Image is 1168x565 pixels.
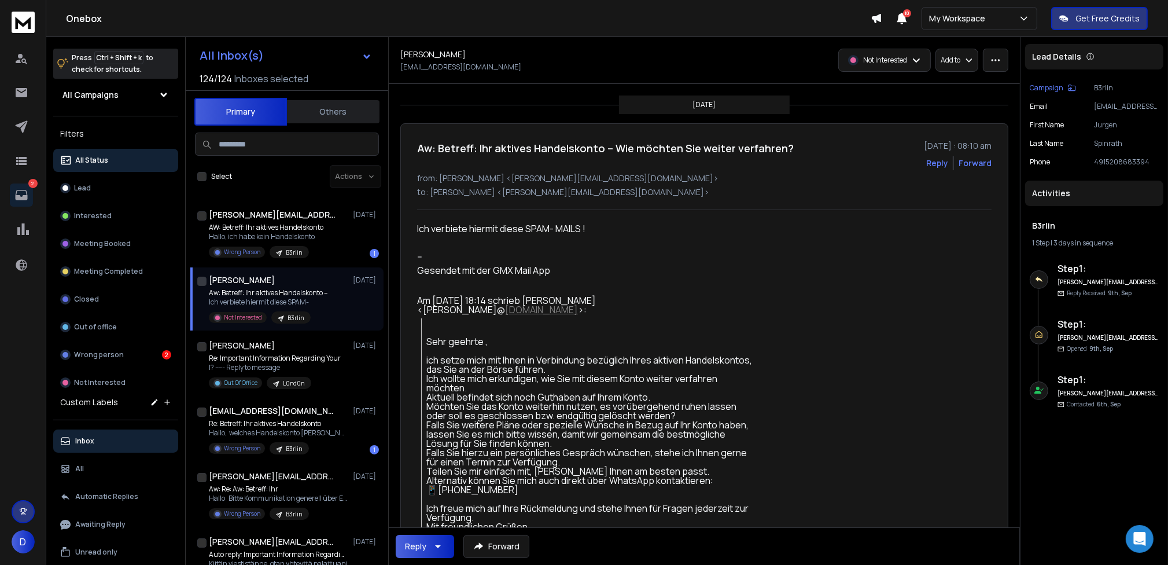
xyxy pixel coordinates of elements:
[190,44,381,67] button: All Inbox(s)
[1094,102,1159,111] p: [EMAIL_ADDRESS][DOMAIN_NAME]
[417,173,992,184] p: from: [PERSON_NAME] <[PERSON_NAME][EMAIL_ADDRESS][DOMAIN_NAME]>
[405,541,426,552] div: Reply
[209,223,323,232] p: AW: Betreff: Ihr aktives Handelskonto
[53,343,178,366] button: Wrong person2
[74,184,91,193] p: Lead
[370,445,379,454] div: 1
[60,397,118,408] h3: Custom Labels
[1030,139,1063,148] p: Last Name
[1058,262,1159,276] h6: Step 1 :
[1051,7,1148,30] button: Get Free Credits
[209,274,275,286] h1: [PERSON_NAME]
[1032,51,1081,63] p: Lead Details
[12,530,35,553] button: D
[53,126,178,142] h3: Filters
[1097,400,1121,408] span: 6th, Sep
[924,140,992,152] p: [DATE] : 08:10 am
[1032,220,1156,232] h1: B3rlin
[53,457,178,480] button: All
[200,72,232,86] span: 124 / 124
[929,13,990,24] p: My Workspace
[74,211,112,221] p: Interested
[463,535,529,558] button: Forward
[400,49,466,60] h1: [PERSON_NAME]
[288,314,304,322] p: B3rlin
[1094,120,1159,130] p: Jurgen
[353,276,379,285] p: [DATE]
[1058,389,1159,398] h6: [PERSON_NAME][EMAIL_ADDRESS][DOMAIN_NAME]
[209,428,348,438] p: Hallo, welches Handelskonto [PERSON_NAME] Sie? Ich habe
[72,52,153,75] p: Press to check for shortcuts.
[53,371,178,394] button: Not Interested
[427,448,755,467] div: Falls Sie hierzu ein persönliches Gespräch wünschen, stehe ich Ihnen gerne für einen Termin zur V...
[286,445,302,453] p: B3rlin
[1053,238,1113,248] span: 3 days in sequence
[1030,83,1063,93] p: Campaign
[1126,525,1154,553] div: Open Intercom Messenger
[209,419,348,428] p: Re: Betreff: Ihr aktives Handelskonto
[209,471,336,482] h1: [PERSON_NAME][EMAIL_ADDRESS][DOMAIN_NAME]
[1030,120,1064,130] p: First Name
[209,354,341,363] p: Re: Important Information Regarding Your
[427,374,755,392] div: Ich wollte mich erkundigen, wie Sie mit diesem Konto weiter verfahren möchten.
[224,379,257,387] p: Out Of Office
[209,494,348,503] p: Hallo Bitte Kommunikation generell über Email! Und...
[53,260,178,283] button: Meeting Completed
[53,149,178,172] button: All Status
[194,98,287,126] button: Primary
[224,248,260,256] p: Wrong Person
[692,100,716,109] p: [DATE]
[1108,289,1132,297] span: 9th, Sep
[941,56,960,65] p: Add to
[1030,102,1048,111] p: Email
[75,464,84,474] p: All
[926,157,948,169] button: Reply
[28,179,38,188] p: 2
[209,536,336,548] h1: [PERSON_NAME][EMAIL_ADDRESS][PERSON_NAME][DOMAIN_NAME]
[75,520,126,529] p: Awaiting Reply
[66,12,871,25] h1: Onebox
[53,83,178,107] button: All Campaigns
[1032,239,1156,248] div: |
[224,313,262,322] p: Not Interested
[53,315,178,339] button: Out of office
[1067,289,1132,298] p: Reply Received
[75,156,108,165] p: All Status
[62,89,119,101] h1: All Campaigns
[94,51,143,64] span: Ctrl + Shift + k
[370,249,379,258] div: 1
[1075,13,1140,24] p: Get Free Credits
[209,288,327,298] p: Aw: Betreff: Ihr aktives Handelskonto –
[1058,317,1159,331] h6: Step 1 :
[903,9,911,17] span: 10
[75,492,138,501] p: Automatic Replies
[1032,238,1049,248] span: 1 Step
[400,63,521,72] p: [EMAIL_ADDRESS][DOMAIN_NAME]
[505,303,578,316] a: [DOMAIN_NAME]
[200,50,264,61] h1: All Inbox(s)
[75,548,117,557] p: Unread only
[427,467,755,476] div: Teilen Sie mir einfach mit, [PERSON_NAME] Ihnen am besten passt.
[353,210,379,219] p: [DATE]
[427,355,755,374] div: ich setze mich mit Ihnen in Verbindung bezüglich Ihres aktiven Handelskontos, das Sie an der Börs...
[209,405,336,417] h1: [EMAIL_ADDRESS][DOMAIN_NAME]
[286,248,302,257] p: B3rlin
[427,476,755,485] div: Alternativ können Sie mich auch direkt über WhatsApp kontaktieren:
[209,340,275,351] h1: [PERSON_NAME]
[224,444,260,453] p: Wrong Person
[353,472,379,481] p: [DATE]
[211,172,232,181] label: Select
[209,550,348,559] p: Auto reply: Important Information Regarding
[53,288,178,311] button: Closed
[396,535,454,558] button: Reply
[162,350,171,359] div: 2
[74,267,143,276] p: Meeting Completed
[1089,344,1113,353] span: 9th, Sep
[74,295,99,304] p: Closed
[1058,333,1159,342] h6: [PERSON_NAME][EMAIL_ADDRESS][DOMAIN_NAME]
[417,186,992,198] p: to: [PERSON_NAME] <[PERSON_NAME][EMAIL_ADDRESS][DOMAIN_NAME]>
[959,157,992,169] div: Forward
[1067,344,1113,353] p: Opened
[427,337,755,346] div: Sehr geehrte ,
